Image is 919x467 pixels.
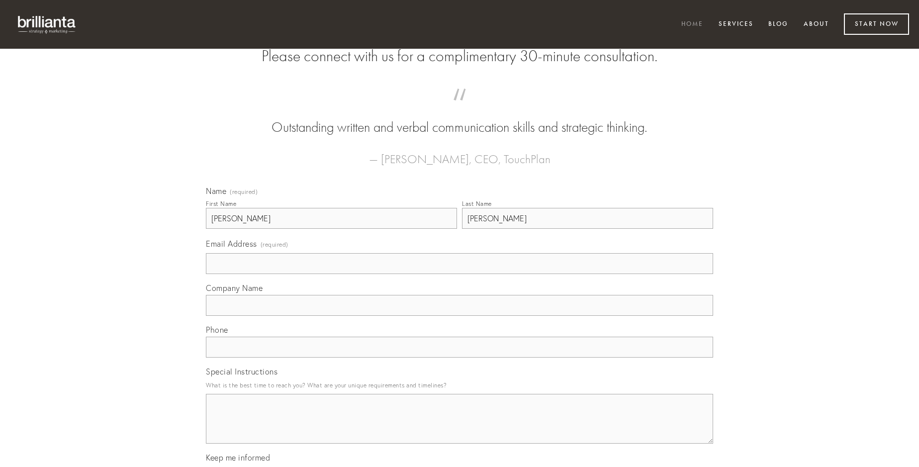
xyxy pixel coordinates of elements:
[261,238,288,251] span: (required)
[206,283,263,293] span: Company Name
[762,16,795,33] a: Blog
[10,10,85,39] img: brillianta - research, strategy, marketing
[206,186,226,196] span: Name
[844,13,909,35] a: Start Now
[712,16,760,33] a: Services
[206,200,236,207] div: First Name
[222,137,697,169] figcaption: — [PERSON_NAME], CEO, TouchPlan
[230,189,258,195] span: (required)
[206,378,713,392] p: What is the best time to reach you? What are your unique requirements and timelines?
[206,453,270,463] span: Keep me informed
[222,98,697,118] span: “
[206,325,228,335] span: Phone
[206,367,277,376] span: Special Instructions
[222,98,697,137] blockquote: Outstanding written and verbal communication skills and strategic thinking.
[675,16,710,33] a: Home
[462,200,492,207] div: Last Name
[206,239,257,249] span: Email Address
[206,47,713,66] h2: Please connect with us for a complimentary 30-minute consultation.
[797,16,835,33] a: About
